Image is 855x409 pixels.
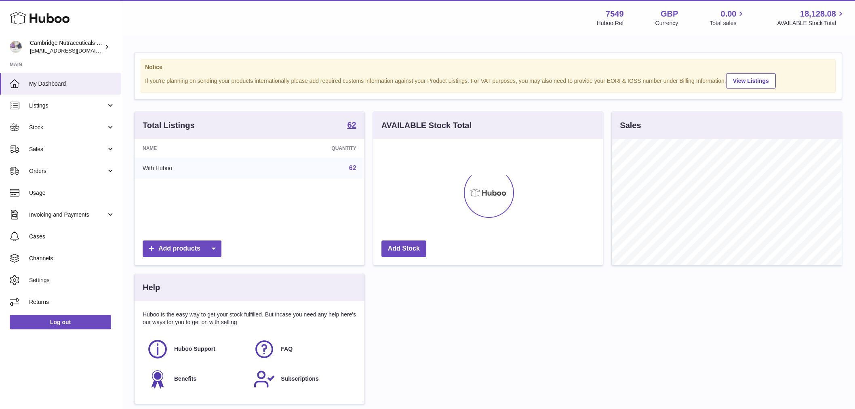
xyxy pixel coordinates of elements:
h3: Help [143,282,160,293]
span: AVAILABLE Stock Total [777,19,845,27]
span: Stock [29,124,106,131]
h3: AVAILABLE Stock Total [381,120,472,131]
strong: GBP [661,8,678,19]
strong: Notice [145,63,831,71]
span: Usage [29,189,115,197]
span: Channels [29,255,115,262]
span: 18,128.08 [800,8,836,19]
p: Huboo is the easy way to get your stock fulfilled. But incase you need any help here's our ways f... [143,311,356,326]
span: Invoicing and Payments [29,211,106,219]
a: FAQ [253,338,352,360]
span: Listings [29,102,106,110]
a: 0.00 Total sales [710,8,745,27]
td: With Huboo [135,158,256,179]
h3: Sales [620,120,641,131]
span: FAQ [281,345,293,353]
a: Add Stock [381,240,426,257]
span: Orders [29,167,106,175]
a: 18,128.08 AVAILABLE Stock Total [777,8,845,27]
div: Currency [655,19,678,27]
span: My Dashboard [29,80,115,88]
th: Quantity [256,139,364,158]
h3: Total Listings [143,120,195,131]
strong: 62 [347,121,356,129]
span: Benefits [174,375,196,383]
div: If you're planning on sending your products internationally please add required customs informati... [145,72,831,89]
span: Sales [29,145,106,153]
a: Subscriptions [253,368,352,390]
th: Name [135,139,256,158]
span: Subscriptions [281,375,318,383]
a: 62 [347,121,356,131]
strong: 7549 [606,8,624,19]
div: Huboo Ref [597,19,624,27]
img: qvc@camnutra.com [10,41,22,53]
span: [EMAIL_ADDRESS][DOMAIN_NAME] [30,47,119,54]
div: Cambridge Nutraceuticals Ltd [30,39,103,55]
a: Add products [143,240,221,257]
a: View Listings [726,73,776,89]
span: Cases [29,233,115,240]
span: Settings [29,276,115,284]
a: 62 [349,164,356,171]
span: Total sales [710,19,745,27]
a: Log out [10,315,111,329]
span: Huboo Support [174,345,215,353]
span: Returns [29,298,115,306]
span: 0.00 [721,8,737,19]
a: Huboo Support [147,338,245,360]
a: Benefits [147,368,245,390]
